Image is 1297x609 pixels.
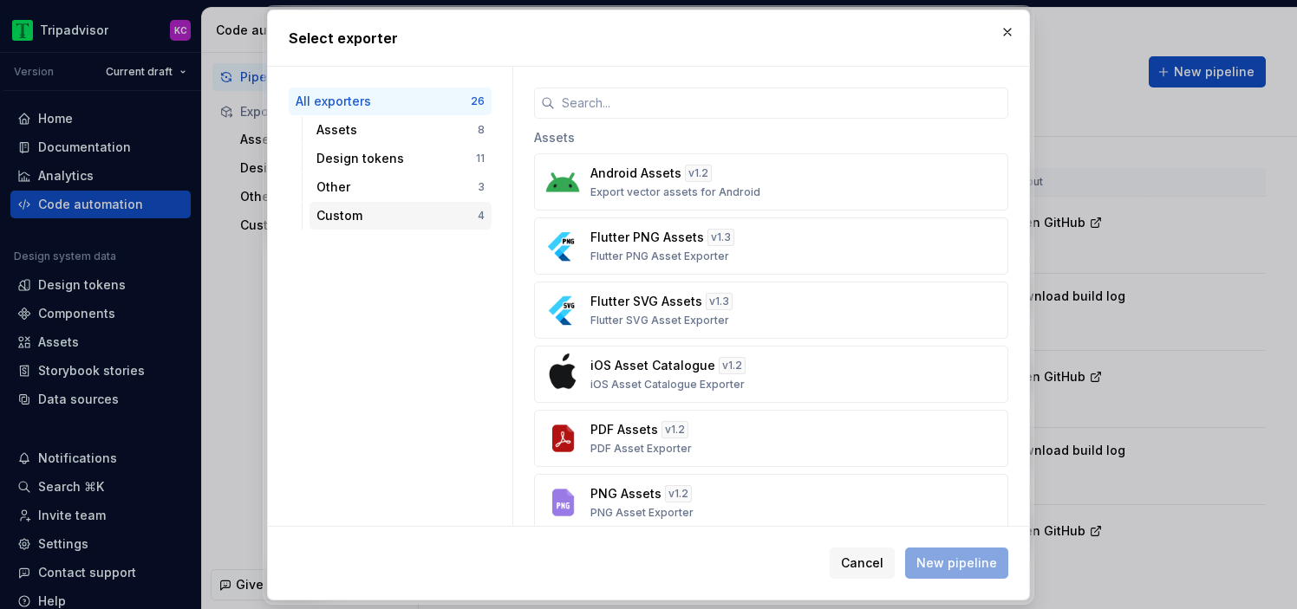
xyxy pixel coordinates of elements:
p: Flutter PNG Assets [590,229,704,246]
button: Assets8 [310,116,492,144]
p: Flutter SVG Assets [590,293,702,310]
p: PDF Asset Exporter [590,442,692,456]
p: Flutter PNG Asset Exporter [590,249,729,263]
button: Custom4 [310,202,492,230]
div: 3 [478,180,485,194]
h2: Select exporter [289,28,1008,49]
div: v 1.3 [707,229,734,246]
button: Flutter SVG Assetsv1.3Flutter SVG Asset Exporter [534,282,1008,339]
button: Cancel [830,547,895,579]
p: iOS Asset Catalogue Exporter [590,378,745,392]
p: iOS Asset Catalogue [590,357,715,374]
button: Flutter PNG Assetsv1.3Flutter PNG Asset Exporter [534,217,1008,275]
div: 4 [478,209,485,223]
div: All exporters [296,93,471,110]
div: Assets [534,119,1008,153]
div: v 1.3 [706,293,733,310]
div: Assets [316,121,478,139]
div: Other [316,178,478,196]
p: Flutter SVG Asset Exporter [590,314,729,327]
p: PDF Assets [590,421,658,438]
div: Design tokens [316,150,476,167]
p: Export vector assets for Android [590,185,760,199]
button: PNG Assetsv1.2PNG Asset Exporter [534,474,1008,531]
button: Other3 [310,173,492,201]
div: v 1.2 [662,421,688,438]
div: v 1.2 [685,165,712,182]
div: Custom [316,207,478,224]
button: PDF Assetsv1.2PDF Asset Exporter [534,410,1008,467]
button: Android Assetsv1.2Export vector assets for Android [534,153,1008,211]
button: iOS Asset Cataloguev1.2iOS Asset Catalogue Exporter [534,346,1008,403]
div: 8 [478,123,485,137]
span: Cancel [841,554,883,572]
p: PNG Asset Exporter [590,506,694,520]
div: v 1.2 [665,485,692,502]
button: All exporters26 [289,87,492,115]
div: 11 [476,152,485,165]
div: v 1.2 [719,357,746,374]
input: Search... [555,87,1008,119]
button: Design tokens11 [310,145,492,172]
div: 26 [471,94,485,108]
p: PNG Assets [590,485,662,502]
p: Android Assets [590,165,681,182]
